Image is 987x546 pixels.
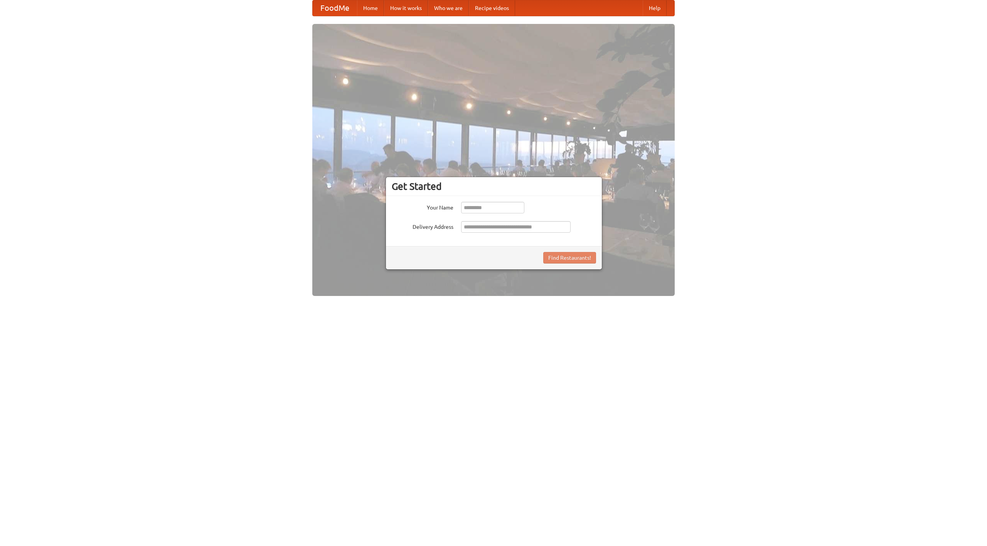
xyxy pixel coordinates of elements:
a: How it works [384,0,428,16]
a: Recipe videos [469,0,515,16]
label: Your Name [392,202,453,211]
button: Find Restaurants! [543,252,596,264]
a: Who we are [428,0,469,16]
a: Home [357,0,384,16]
label: Delivery Address [392,221,453,231]
a: Help [643,0,667,16]
h3: Get Started [392,181,596,192]
a: FoodMe [313,0,357,16]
